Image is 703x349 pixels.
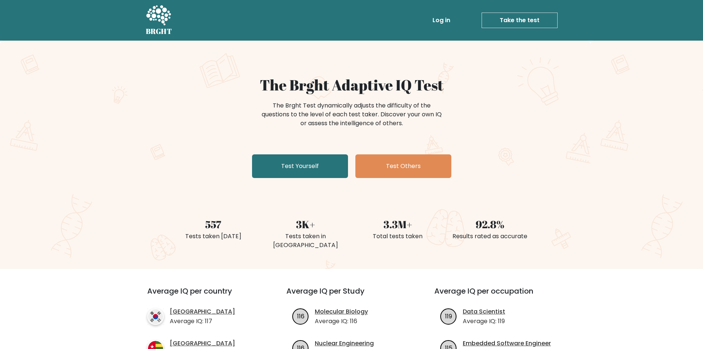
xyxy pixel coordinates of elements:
[286,287,417,304] h3: Average IQ per Study
[172,232,255,241] div: Tests taken [DATE]
[434,287,565,304] h3: Average IQ per occupation
[448,232,532,241] div: Results rated as accurate
[264,216,347,232] div: 3K+
[448,216,532,232] div: 92.8%
[463,307,505,316] a: Data Scientist
[430,13,453,28] a: Log in
[146,3,172,38] a: BRGHT
[356,216,440,232] div: 3.3M+
[147,308,164,325] img: country
[463,339,551,348] a: Embedded Software Engineer
[315,339,374,348] a: Nuclear Engineering
[252,154,348,178] a: Test Yourself
[170,339,235,348] a: [GEOGRAPHIC_DATA]
[315,307,368,316] a: Molecular Biology
[463,317,505,326] p: Average IQ: 119
[445,312,452,320] text: 119
[172,76,532,94] h1: The Brght Adaptive IQ Test
[259,101,444,128] div: The Brght Test dynamically adjusts the difficulty of the questions to the level of each test take...
[146,27,172,36] h5: BRGHT
[482,13,558,28] a: Take the test
[264,232,347,250] div: Tests taken in [GEOGRAPHIC_DATA]
[170,317,235,326] p: Average IQ: 117
[315,317,368,326] p: Average IQ: 116
[170,307,235,316] a: [GEOGRAPHIC_DATA]
[297,312,304,320] text: 116
[172,216,255,232] div: 557
[356,232,440,241] div: Total tests taken
[147,287,260,304] h3: Average IQ per country
[355,154,451,178] a: Test Others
